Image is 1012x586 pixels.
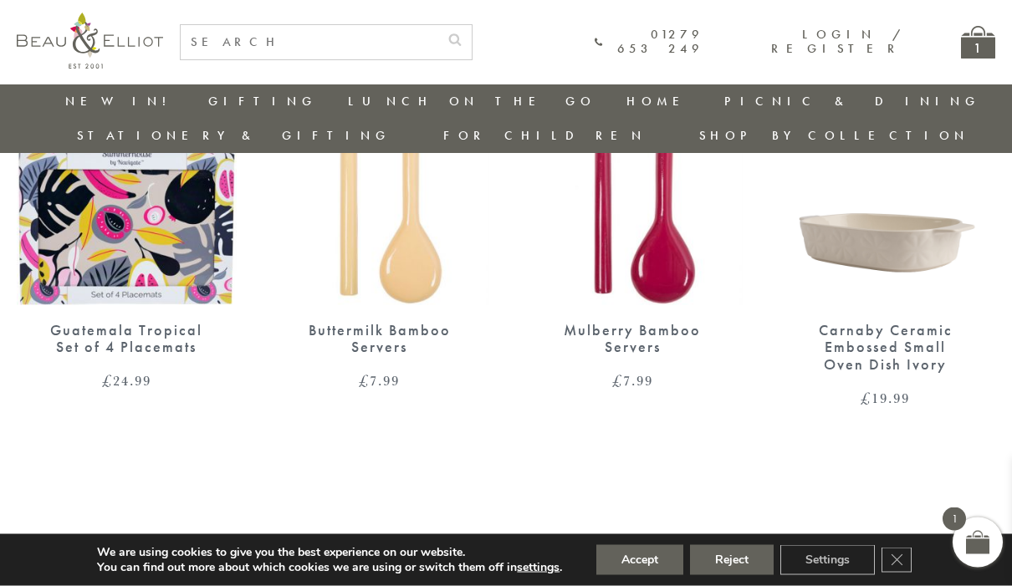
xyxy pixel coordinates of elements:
bdi: 19.99 [861,388,910,408]
bdi: 7.99 [359,370,400,390]
input: SEARCH [181,25,438,59]
div: Guatemala Tropical Set of 4 Placemats [46,322,207,356]
p: We are using cookies to give you the best experience on our website. [97,545,562,560]
img: Buttermilk Bamboo Servers [270,22,490,305]
a: New in! [65,93,177,110]
a: 01279 653 249 [595,28,703,57]
button: settings [517,560,560,575]
div: Mulberry Bamboo Servers [552,322,713,356]
span: 1 [943,507,966,531]
bdi: 24.99 [102,370,151,390]
a: Picnic & Dining [724,93,980,110]
img: Carnaby ceramic embossed small oven dish Ivory [776,22,996,305]
button: Settings [780,545,875,575]
span: £ [102,370,113,390]
a: Shop by collection [699,127,969,144]
a: Login / Register [771,26,902,57]
div: Buttermilk Bamboo Servers [299,322,461,356]
img: Guatemala Tropical Set of 4 Placemats [17,22,237,305]
bdi: 7.99 [612,370,653,390]
img: Mulberry Bamboo Servers [523,22,743,305]
a: Stationery & Gifting [77,127,391,144]
a: Buttermilk Bamboo Servers Buttermilk Bamboo Servers £7.99 [270,22,490,388]
a: Carnaby ceramic embossed small oven dish Ivory Carnaby Ceramic Embossed Small Oven Dish Ivory £19.99 [776,22,996,405]
a: Home [626,93,693,110]
a: Lunch On The Go [348,93,595,110]
span: £ [359,370,370,390]
button: Accept [596,545,683,575]
a: Mulberry Bamboo Servers Mulberry Bamboo Servers £7.99 [523,22,743,388]
a: Gifting [208,93,317,110]
button: Reject [690,545,774,575]
div: Carnaby Ceramic Embossed Small Oven Dish Ivory [805,322,967,374]
a: 1 [961,26,995,59]
p: You can find out more about which cookies we are using or switch them off in . [97,560,562,575]
a: Guatemala Tropical Set of 4 Placemats Guatemala Tropical Set of 4 Placemats £24.99 [17,22,237,388]
img: logo [17,13,163,69]
span: £ [612,370,623,390]
span: £ [861,388,871,408]
button: Close GDPR Cookie Banner [882,548,912,573]
a: For Children [443,127,647,144]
